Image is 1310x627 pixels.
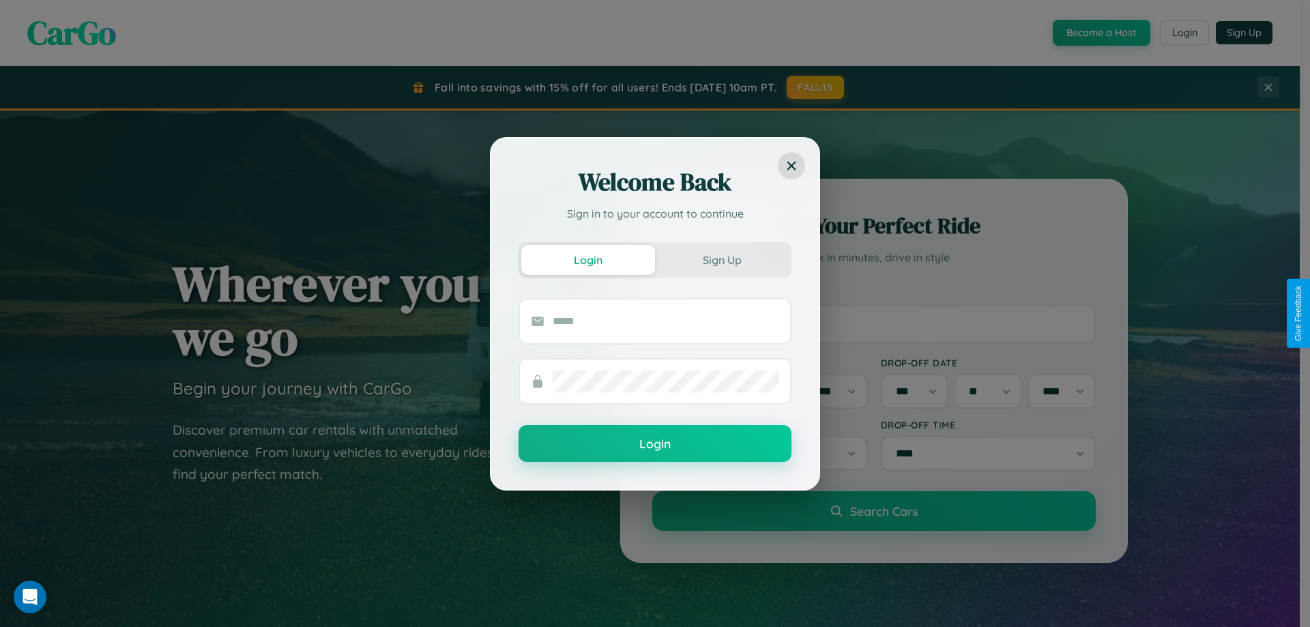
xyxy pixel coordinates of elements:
[14,581,46,613] iframe: Intercom live chat
[519,425,791,462] button: Login
[519,205,791,222] p: Sign in to your account to continue
[1294,286,1303,341] div: Give Feedback
[655,245,789,275] button: Sign Up
[519,166,791,199] h2: Welcome Back
[521,245,655,275] button: Login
